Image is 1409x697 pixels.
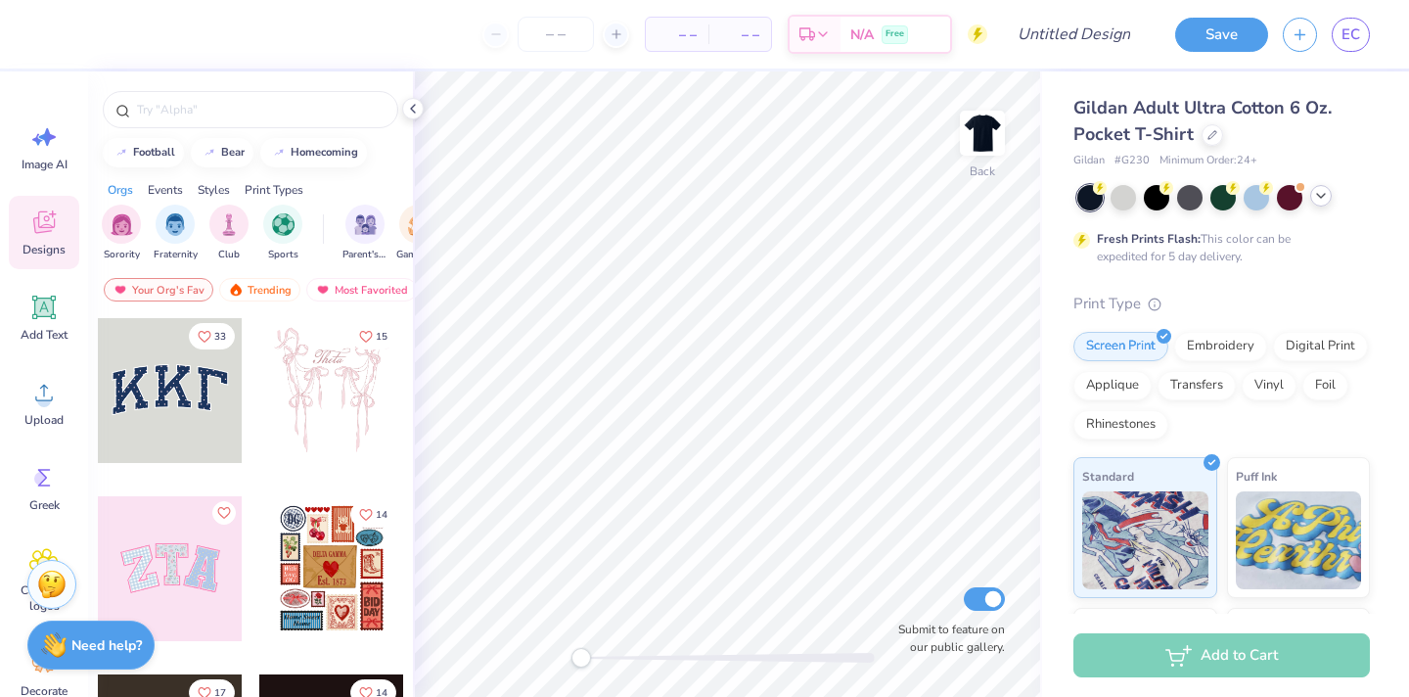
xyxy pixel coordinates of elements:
div: bear [221,147,245,158]
img: Back [963,114,1002,153]
span: – – [720,24,759,45]
img: trend_line.gif [271,147,287,159]
span: Puff Ink [1236,466,1277,487]
div: Events [148,181,183,199]
button: bear [191,138,253,167]
span: Parent's Weekend [342,248,387,262]
span: Designs [23,242,66,257]
img: Standard [1082,491,1208,589]
img: trend_line.gif [114,147,129,159]
div: Foil [1302,371,1348,400]
span: Image AI [22,157,68,172]
div: filter for Club [209,205,249,262]
div: Screen Print [1073,332,1168,361]
span: Gildan Adult Ultra Cotton 6 Oz. Pocket T-Shirt [1073,96,1332,146]
img: Club Image [218,213,240,236]
img: Sorority Image [111,213,133,236]
div: Back [970,163,995,180]
div: filter for Sorority [102,205,141,262]
strong: Fresh Prints Flash: [1097,231,1201,247]
div: Digital Print [1273,332,1368,361]
div: Embroidery [1174,332,1267,361]
img: Parent's Weekend Image [354,213,377,236]
span: 33 [214,332,226,342]
span: Sorority [104,248,140,262]
button: homecoming [260,138,367,167]
button: Like [350,501,396,528]
span: Club [218,248,240,262]
img: most_fav.gif [113,283,128,297]
button: Save [1175,18,1268,52]
span: 14 [376,510,387,520]
span: Fraternity [154,248,198,262]
input: – – [518,17,594,52]
div: homecoming [291,147,358,158]
img: Puff Ink [1236,491,1362,589]
span: Gildan [1073,153,1105,169]
label: Submit to feature on our public gallery. [887,621,1005,656]
span: Standard [1082,466,1134,487]
div: Print Types [245,181,303,199]
span: Free [886,27,904,41]
div: filter for Fraternity [154,205,198,262]
span: Add Text [21,327,68,343]
span: Greek [29,497,60,513]
span: – – [658,24,697,45]
div: Print Type [1073,293,1370,315]
img: trending.gif [228,283,244,297]
div: filter for Sports [263,205,302,262]
img: Fraternity Image [164,213,186,236]
a: EC [1332,18,1370,52]
div: Accessibility label [571,648,591,668]
div: This color can be expedited for 5 day delivery. [1097,230,1338,265]
div: Your Org's Fav [104,278,213,302]
img: Game Day Image [408,213,431,236]
div: Most Favorited [306,278,417,302]
button: filter button [209,205,249,262]
input: Try "Alpha" [135,100,386,119]
img: trend_line.gif [202,147,217,159]
button: filter button [263,205,302,262]
span: N/A [850,24,874,45]
div: football [133,147,175,158]
span: Game Day [396,248,441,262]
button: filter button [154,205,198,262]
button: filter button [102,205,141,262]
span: EC [1341,23,1360,46]
strong: Need help? [71,636,142,655]
div: Rhinestones [1073,410,1168,440]
button: filter button [342,205,387,262]
div: Orgs [108,181,133,199]
input: Untitled Design [1002,15,1146,54]
span: Sports [268,248,298,262]
div: Applique [1073,371,1152,400]
span: Minimum Order: 24 + [1159,153,1257,169]
div: filter for Game Day [396,205,441,262]
button: Like [350,323,396,349]
img: most_fav.gif [315,283,331,297]
button: filter button [396,205,441,262]
span: Upload [24,412,64,428]
button: Like [212,501,236,525]
button: football [103,138,184,167]
span: Clipart & logos [12,582,76,614]
button: Like [189,323,235,349]
div: Vinyl [1242,371,1296,400]
img: Sports Image [272,213,295,236]
div: Transfers [1158,371,1236,400]
div: Trending [219,278,300,302]
div: Styles [198,181,230,199]
div: filter for Parent's Weekend [342,205,387,262]
span: # G230 [1114,153,1150,169]
span: 15 [376,332,387,342]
